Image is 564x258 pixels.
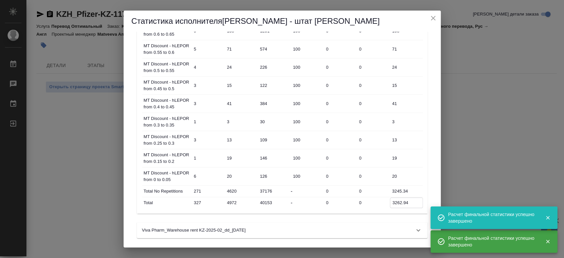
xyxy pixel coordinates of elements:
[428,13,438,23] button: close
[390,62,423,72] input: ✎ Введи что-нибудь
[225,153,258,163] input: ✎ Введи что-нибудь
[324,44,357,54] input: ✎ Введи что-нибудь
[390,171,423,181] input: ✎ Введи что-нибудь
[357,44,390,54] input: ✎ Введи что-нибудь
[541,215,554,221] button: Закрыть
[144,200,190,206] p: Total
[144,61,190,74] p: MT Discount - hLEPOR from 0.5 to 0.55
[192,62,225,72] input: ✎ Введи что-нибудь
[390,44,423,54] input: ✎ Введи что-нибудь
[144,115,190,129] p: MT Discount - hLEPOR from 0.3 to 0.35
[258,44,291,54] input: ✎ Введи что-нибудь
[291,153,324,163] input: ✎ Введи что-нибудь
[225,62,258,72] input: ✎ Введи что-нибудь
[225,117,258,127] input: ✎ Введи что-нибудь
[258,117,291,127] input: ✎ Введи что-нибудь
[324,135,357,145] input: ✎ Введи что-нибудь
[390,153,423,163] input: ✎ Введи что-нибудь
[192,81,225,90] input: ✎ Введи что-нибудь
[324,62,357,72] input: ✎ Введи что-нибудь
[448,211,535,224] div: Расчет финальной статистики успешно завершено
[357,198,390,207] input: ✎ Введи что-нибудь
[192,186,225,196] input: ✎ Введи что-нибудь
[132,16,433,26] h5: Статистика исполнителя [PERSON_NAME] - штат [PERSON_NAME]
[324,186,357,196] input: ✎ Введи что-нибудь
[357,171,390,181] input: ✎ Введи что-нибудь
[142,227,246,234] p: Viva Pharm_Warehouse rent KZ-2025-02_dd_[DATE]
[192,198,225,207] input: ✎ Введи что-нибудь
[258,62,291,72] input: ✎ Введи что-нибудь
[390,135,423,145] input: ✎ Введи что-нибудь
[357,99,390,108] input: ✎ Введи что-нибудь
[390,117,423,127] input: ✎ Введи что-нибудь
[192,135,225,145] input: ✎ Введи что-нибудь
[291,199,324,207] div: -
[225,198,258,207] input: ✎ Введи что-нибудь
[137,222,428,238] div: Viva Pharm_Warehouse rent KZ-2025-02_dd_[DATE]
[192,117,225,127] input: ✎ Введи что-нибудь
[390,186,423,196] input: ✎ Введи что-нибудь
[144,79,190,92] p: MT Discount - hLEPOR from 0.45 to 0.5
[258,198,291,207] input: ✎ Введи что-нибудь
[144,170,190,183] p: MT Discount - hLEPOR from 0 to 0.05
[390,99,423,108] input: ✎ Введи что-нибудь
[225,81,258,90] input: ✎ Введи что-нибудь
[291,99,324,108] input: ✎ Введи что-нибудь
[541,239,554,244] button: Закрыть
[225,99,258,108] input: ✎ Введи что-нибудь
[258,135,291,145] input: ✎ Введи что-нибудь
[192,153,225,163] input: ✎ Введи что-нибудь
[357,62,390,72] input: ✎ Введи что-нибудь
[258,153,291,163] input: ✎ Введи что-нибудь
[448,235,535,248] div: Расчет финальной статистики успешно завершено
[192,44,225,54] input: ✎ Введи что-нибудь
[357,186,390,196] input: ✎ Введи что-нибудь
[357,153,390,163] input: ✎ Введи что-нибудь
[258,186,291,196] input: ✎ Введи что-нибудь
[144,97,190,110] p: MT Discount - hLEPOR from 0.4 to 0.45
[258,81,291,90] input: ✎ Введи что-нибудь
[144,188,190,195] p: Total No Repetitions
[225,186,258,196] input: ✎ Введи что-нибудь
[192,171,225,181] input: ✎ Введи что-нибудь
[324,198,357,207] input: ✎ Введи что-нибудь
[225,135,258,145] input: ✎ Введи что-нибудь
[390,198,423,207] input: ✎ Введи что-нибудь
[291,62,324,72] input: ✎ Введи что-нибудь
[192,99,225,108] input: ✎ Введи что-нибудь
[258,99,291,108] input: ✎ Введи что-нибудь
[144,152,190,165] p: MT Discount - hLEPOR from 0.15 to 0.2
[291,117,324,127] input: ✎ Введи что-нибудь
[357,117,390,127] input: ✎ Введи что-нибудь
[291,81,324,90] input: ✎ Введи что-нибудь
[144,133,190,147] p: MT Discount - hLEPOR from 0.25 to 0.3
[324,171,357,181] input: ✎ Введи что-нибудь
[324,99,357,108] input: ✎ Введи что-нибудь
[225,44,258,54] input: ✎ Введи что-нибудь
[357,81,390,90] input: ✎ Введи что-нибудь
[324,117,357,127] input: ✎ Введи что-нибудь
[291,135,324,145] input: ✎ Введи что-нибудь
[291,171,324,181] input: ✎ Введи что-нибудь
[390,81,423,90] input: ✎ Введи что-нибудь
[324,81,357,90] input: ✎ Введи что-нибудь
[225,171,258,181] input: ✎ Введи что-нибудь
[291,44,324,54] input: ✎ Введи что-нибудь
[144,43,190,56] p: MT Discount - hLEPOR from 0.55 to 0.6
[324,153,357,163] input: ✎ Введи что-нибудь
[258,171,291,181] input: ✎ Введи что-нибудь
[291,187,324,195] div: -
[357,135,390,145] input: ✎ Введи что-нибудь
